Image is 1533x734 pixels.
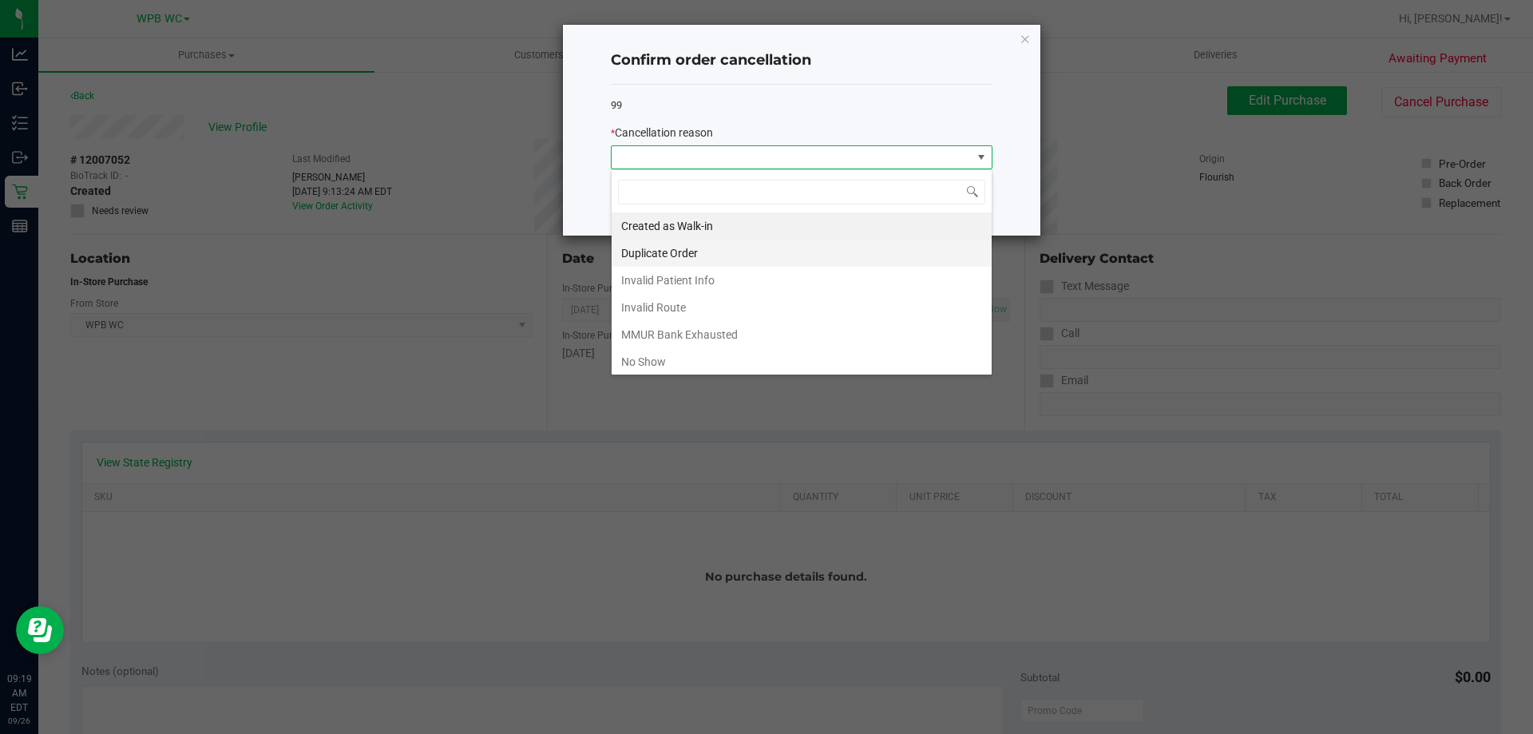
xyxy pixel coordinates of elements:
span: 99 [611,99,622,111]
li: No Show [612,348,992,375]
li: Created as Walk-in [612,212,992,240]
li: Invalid Patient Info [612,267,992,294]
span: Cancellation reason [615,126,713,139]
li: MMUR Bank Exhausted [612,321,992,348]
li: Invalid Route [612,294,992,321]
li: Duplicate Order [612,240,992,267]
button: Close [1020,29,1031,48]
iframe: Resource center [16,606,64,654]
h4: Confirm order cancellation [611,50,992,71]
